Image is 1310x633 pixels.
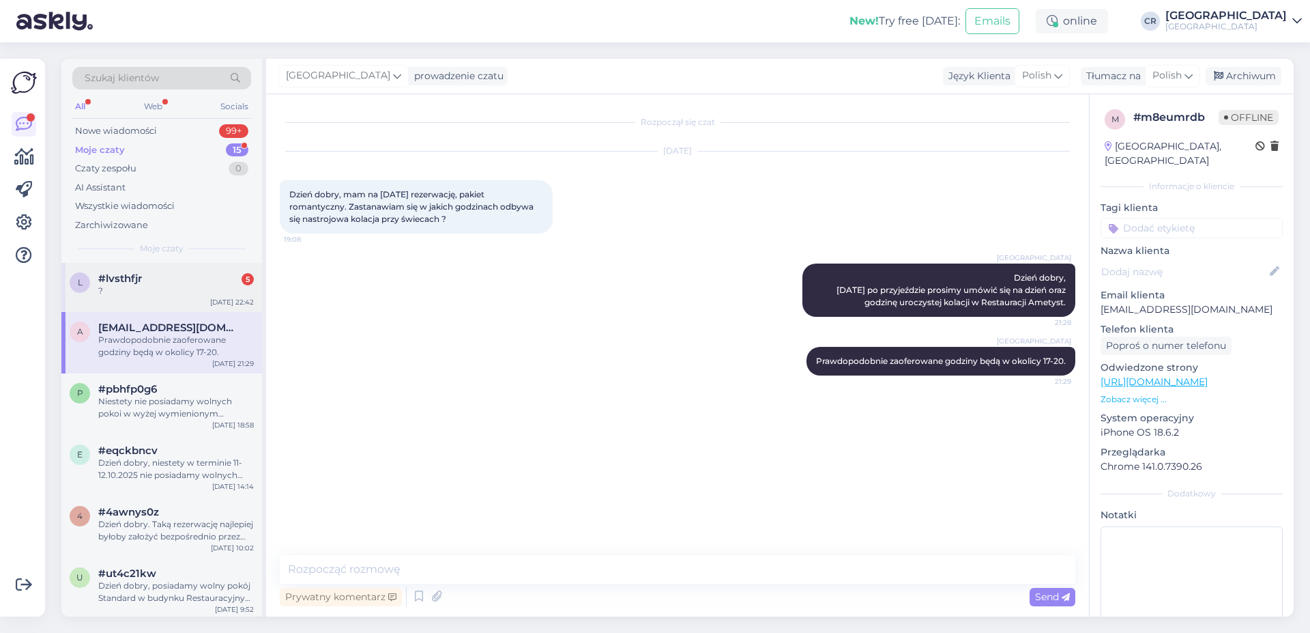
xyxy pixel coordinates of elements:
[289,189,536,224] span: Dzień dobry, mam na [DATE] rezerwację, pakiet romantyczny. Zastanawiam się w jakich godzinach odb...
[280,145,1075,157] div: [DATE]
[11,70,37,96] img: Askly Logo
[1036,9,1108,33] div: online
[1101,264,1267,279] input: Dodaj nazwę
[1101,288,1283,303] p: Email klienta
[1101,508,1283,522] p: Notatki
[1101,393,1283,406] p: Zobacz więcej ...
[85,71,159,85] span: Szukaj klientów
[849,13,960,29] div: Try free [DATE]:
[1101,411,1283,425] p: System operacyjny
[77,326,83,337] span: a
[1035,591,1070,603] span: Send
[1101,322,1283,337] p: Telefon klienta
[1101,425,1283,440] p: iPhone OS 18.6.2
[98,457,254,481] div: Dzień dobry, niestety w terminie 11-12.10.2025 nie posiadamy wolnych pokoi.
[78,277,83,287] span: l
[211,543,254,553] div: [DATE] 10:02
[98,334,254,358] div: Prawdopodobnie zaoferowane godziny będą w okolicy 17-20.
[1101,201,1283,215] p: Tagi klienta
[1081,69,1141,83] div: Tłumacz na
[1101,376,1208,388] a: [URL][DOMAIN_NAME]
[77,449,83,460] span: e
[1111,114,1119,124] span: m
[1165,10,1302,32] a: [GEOGRAPHIC_DATA][GEOGRAPHIC_DATA]
[75,143,125,157] div: Moje czaty
[284,234,335,244] span: 19:08
[75,219,148,232] div: Zarchiwizowane
[965,8,1019,34] button: Emails
[98,445,158,457] span: #eqckbncv
[98,383,157,395] span: #pbhfp0g6
[280,588,402,606] div: Prywatny komentarz
[140,242,184,255] span: Moje czaty
[409,69,504,83] div: prowadzenie czatu
[836,272,1068,307] span: Dzień dobry, [DATE] po przyjeździe prosimy umówić się na dzień oraz godzinę uroczystej kolacji w ...
[98,567,156,580] span: #ut4c21kw
[98,272,142,285] span: #lvsthfjr
[1152,68,1182,83] span: Polish
[98,322,240,334] span: adrian.imiolo11@gmail.com
[212,481,254,492] div: [DATE] 14:14
[997,336,1071,346] span: [GEOGRAPHIC_DATA]
[215,604,254,615] div: [DATE] 9:52
[98,580,254,604] div: Dzień dobry, posiadamy wolny pokój Standard w budynku Restauracyjnym w tym terminie. Pobyt ze śni...
[280,116,1075,128] div: Rozpoczął się czat
[75,124,157,138] div: Nowe wiadomości
[1101,218,1283,238] input: Dodać etykietę
[76,572,83,582] span: u
[77,511,83,521] span: 4
[1101,180,1283,193] div: Informacje o kliencie
[1105,139,1255,168] div: [GEOGRAPHIC_DATA], [GEOGRAPHIC_DATA]
[816,356,1066,366] span: Prawdopodobnie zaoferowane godziny będą w okolicy 17-20.
[1101,303,1283,317] p: [EMAIL_ADDRESS][DOMAIN_NAME]
[1165,21,1287,32] div: [GEOGRAPHIC_DATA]
[98,285,254,297] div: ?
[1020,318,1071,328] span: 21:28
[98,518,254,543] div: Dzień dobry. Taką rezerwację najlepiej byłoby założyć bezpośrednio przez Nas, telefonicznie lub m...
[141,98,165,115] div: Web
[72,98,88,115] div: All
[98,395,254,420] div: Niestety nie posiadamy wolnych pokoi w wyżej wymienionym terminie.
[212,358,254,369] div: [DATE] 21:29
[229,162,248,175] div: 0
[1101,337,1232,355] div: Poproś o numer telefonu
[75,199,175,213] div: Wszystkie wiadomości
[212,420,254,430] div: [DATE] 18:58
[218,98,251,115] div: Socials
[997,253,1071,263] span: [GEOGRAPHIC_DATA]
[77,388,83,398] span: p
[1141,12,1160,31] div: CR
[1165,10,1287,21] div: [GEOGRAPHIC_DATA]
[849,14,879,27] b: New!
[98,506,159,518] span: #4awnys0z
[1101,445,1283,460] p: Przeglądarka
[210,297,254,307] div: [DATE] 22:42
[1022,68,1051,83] span: Polish
[1133,109,1219,126] div: # m8eumrdb
[1219,110,1279,125] span: Offline
[219,124,248,138] div: 99+
[226,143,248,157] div: 15
[75,162,136,175] div: Czaty zespołu
[1101,244,1283,258] p: Nazwa klienta
[286,68,390,83] span: [GEOGRAPHIC_DATA]
[75,181,126,195] div: AI Assistant
[1101,361,1283,375] p: Odwiedzone strony
[943,69,1010,83] div: Język Klienta
[242,273,254,285] div: 5
[1101,460,1283,474] p: Chrome 141.0.7390.26
[1101,488,1283,500] div: Dodatkowy
[1206,67,1281,85] div: Archiwum
[1020,376,1071,386] span: 21:29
